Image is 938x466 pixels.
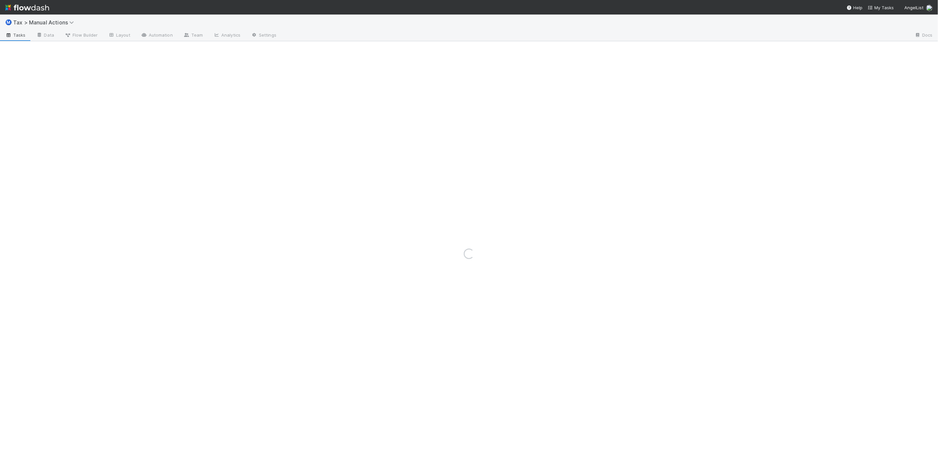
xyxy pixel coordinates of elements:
[246,30,282,41] a: Settings
[103,30,136,41] a: Layout
[868,4,894,11] a: My Tasks
[904,5,923,10] span: AngelList
[5,2,49,13] img: logo-inverted-e16ddd16eac7371096b0.svg
[5,32,26,38] span: Tasks
[65,32,98,38] span: Flow Builder
[136,30,178,41] a: Automation
[13,19,77,26] span: Tax > Manual Actions
[847,4,862,11] div: Help
[868,5,894,10] span: My Tasks
[208,30,246,41] a: Analytics
[59,30,103,41] a: Flow Builder
[31,30,59,41] a: Data
[926,5,933,11] img: avatar_55a2f090-1307-4765-93b4-f04da16234ba.png
[909,30,938,41] a: Docs
[5,19,12,25] span: Ⓜ️
[178,30,208,41] a: Team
